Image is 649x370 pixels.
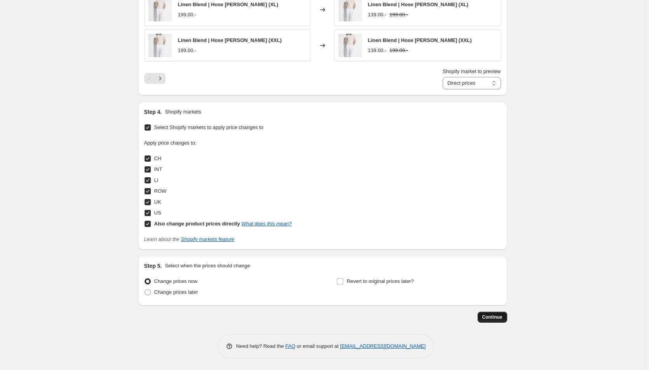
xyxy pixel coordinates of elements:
img: MM_469727000-001_80x.jpg [148,34,172,57]
div: 199.00.- [178,47,197,54]
span: LI [154,177,159,183]
span: Select Shopify markets to apply price changes to [154,124,263,130]
img: MM_469727000-001_80x.jpg [338,34,362,57]
div: 139.00.- [368,11,387,19]
p: Select when the prices should change [165,262,250,270]
p: Shopify markets [165,108,201,116]
a: What does this mean? [241,221,291,227]
span: Linen Blend | Hose [PERSON_NAME] (XL) [178,2,279,7]
div: 139.00.- [368,47,387,54]
span: Linen Blend | Hose [PERSON_NAME] (XL) [368,2,469,7]
button: Next [155,73,166,84]
strike: 199.00.- [389,47,408,54]
span: UK [154,199,161,205]
strike: 199.00.- [389,11,408,19]
span: Change prices now [154,278,197,284]
span: CH [154,155,162,161]
b: Also change product prices directly [154,221,240,227]
span: INT [154,166,162,172]
span: Need help? Read the [236,343,286,349]
span: Apply price changes to: [144,140,197,146]
span: Change prices later [154,289,198,295]
nav: Pagination [144,73,166,84]
h2: Step 4. [144,108,162,116]
a: Shopify markets feature [181,236,234,242]
span: Continue [482,314,502,320]
div: 199.00.- [178,11,197,19]
button: Continue [478,312,507,323]
h2: Step 5. [144,262,162,270]
span: US [154,210,161,216]
span: Linen Blend | Hose [PERSON_NAME] (XXL) [178,37,282,43]
span: or email support at [295,343,340,349]
a: FAQ [285,343,295,349]
span: Linen Blend | Hose [PERSON_NAME] (XXL) [368,37,472,43]
span: Revert to original prices later? [347,278,414,284]
span: ROW [154,188,167,194]
span: Shopify market to preview [443,68,501,74]
i: Learn about the [144,236,234,242]
a: [EMAIL_ADDRESS][DOMAIN_NAME] [340,343,426,349]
